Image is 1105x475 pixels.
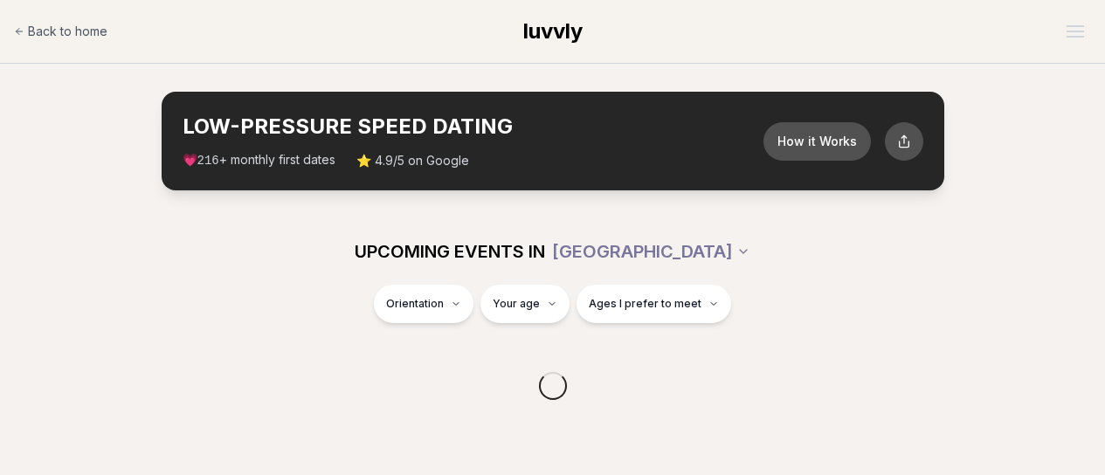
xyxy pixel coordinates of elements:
[386,297,444,311] span: Orientation
[183,113,763,141] h2: LOW-PRESSURE SPEED DATING
[183,151,335,169] span: 💗 + monthly first dates
[763,122,871,161] button: How it Works
[14,14,107,49] a: Back to home
[523,17,583,45] a: luvvly
[374,285,473,323] button: Orientation
[1060,18,1091,45] button: Open menu
[480,285,570,323] button: Your age
[493,297,540,311] span: Your age
[28,23,107,40] span: Back to home
[552,232,750,271] button: [GEOGRAPHIC_DATA]
[355,239,545,264] span: UPCOMING EVENTS IN
[589,297,701,311] span: Ages I prefer to meet
[356,152,469,169] span: ⭐ 4.9/5 on Google
[577,285,731,323] button: Ages I prefer to meet
[197,154,219,168] span: 216
[523,18,583,44] span: luvvly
